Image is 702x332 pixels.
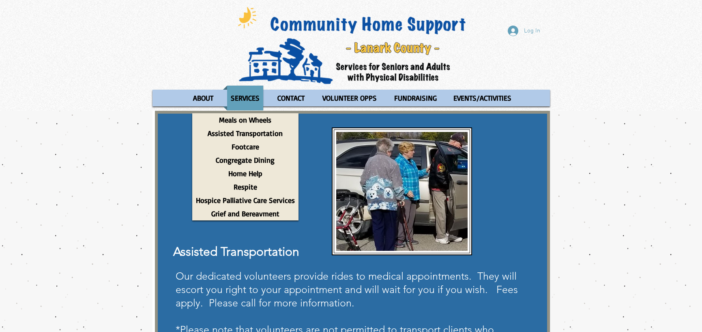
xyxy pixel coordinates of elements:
[502,23,546,39] button: Log In
[176,270,518,309] span: Our dedicated volunteers provide rides to medical appointments. They will escort you right to you...
[192,153,298,167] a: Congregate Dining
[230,180,261,194] p: Respite
[208,207,283,220] p: Grief and Bereavment
[319,86,380,110] p: VOLUNTEER OPPS
[315,86,384,110] a: VOLUNTEER OPPS
[173,244,299,259] span: Assisted Transportation
[185,86,221,110] a: ABOUT
[269,86,313,110] a: CONTACT
[336,132,468,251] img: Clients Ed and Sally Conroy Volunteer Na
[274,86,308,110] p: CONTACT
[446,86,519,110] a: EVENTS/ACTIVITIES
[204,127,286,140] p: Assisted Transportation
[192,194,298,207] a: Hospice Palliative Care Services
[152,86,550,110] nav: Site
[192,207,298,220] a: Grief and Bereavment
[391,86,440,110] p: FUNDRAISING
[225,167,266,180] p: Home Help
[228,140,263,153] p: Footcare
[192,140,298,153] a: Footcare
[192,113,298,127] a: Meals on Wheels
[212,153,278,167] p: Congregate Dining
[223,86,267,110] a: SERVICES
[386,86,444,110] a: FUNDRAISING
[227,86,263,110] p: SERVICES
[450,86,515,110] p: EVENTS/ACTIVITIES
[215,113,275,127] p: Meals on Wheels
[189,86,217,110] p: ABOUT
[192,167,298,180] a: Home Help
[521,27,543,35] span: Log In
[192,127,298,140] a: Assisted Transportation
[192,180,298,194] a: Respite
